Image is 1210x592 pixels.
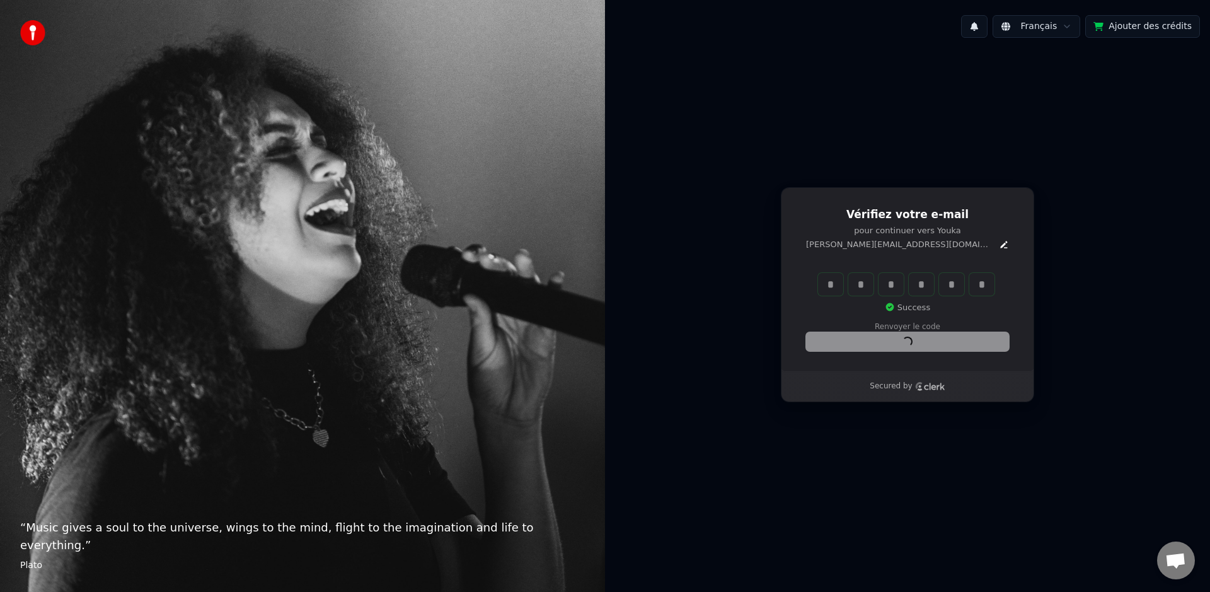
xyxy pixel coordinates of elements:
[885,302,930,313] p: Success
[20,20,45,45] img: youka
[20,519,585,554] p: “ Music gives a soul to the universe, wings to the mind, flight to the imagination and life to ev...
[1085,15,1200,38] button: Ajouter des crédits
[915,382,945,391] a: Clerk logo
[20,559,585,572] footer: Plato
[806,225,1009,236] p: pour continuer vers Youka
[806,207,1009,223] h1: Vérifiez votre e-mail
[815,270,997,298] div: Verification code input
[806,239,994,250] p: [PERSON_NAME][EMAIL_ADDRESS][DOMAIN_NAME]
[1157,542,1195,579] a: Ouvrir le chat
[999,240,1009,250] button: Edit
[870,381,912,392] p: Secured by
